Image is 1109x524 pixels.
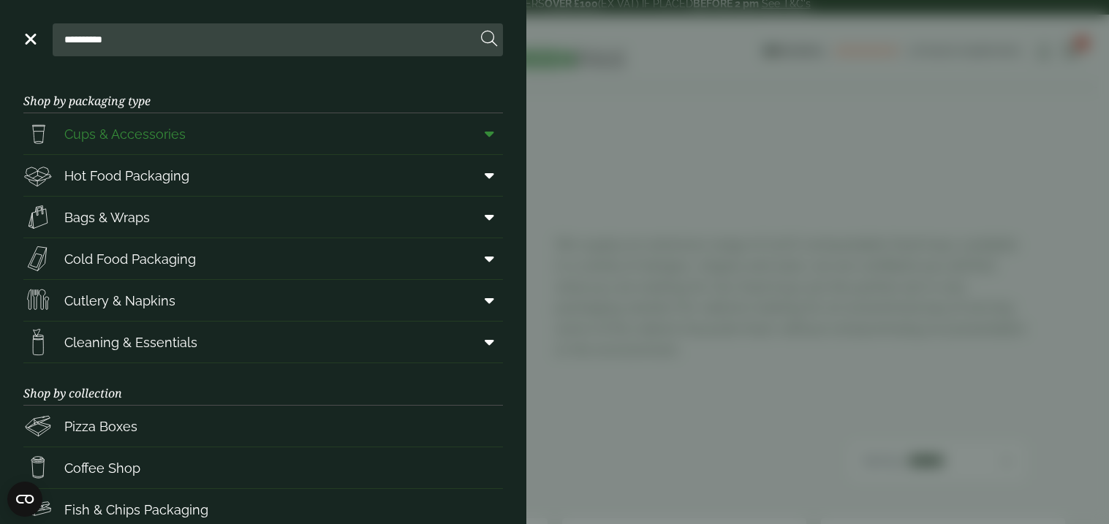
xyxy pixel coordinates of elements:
img: Deli_box.svg [23,161,53,190]
span: Cleaning & Essentials [64,333,197,352]
button: Open CMP widget [7,482,42,517]
a: Coffee Shop [23,447,503,488]
a: Cold Food Packaging [23,238,503,279]
span: Fish & Chips Packaging [64,500,208,520]
a: Cutlery & Napkins [23,280,503,321]
img: Paper_carriers.svg [23,202,53,232]
img: HotDrink_paperCup.svg [23,453,53,482]
span: Pizza Boxes [64,417,137,436]
img: PintNhalf_cup.svg [23,119,53,148]
a: Pizza Boxes [23,406,503,447]
h3: Shop by packaging type [23,71,503,113]
a: Cleaning & Essentials [23,322,503,362]
img: open-wipe.svg [23,327,53,357]
img: Sandwich_box.svg [23,244,53,273]
span: Hot Food Packaging [64,166,189,186]
a: Cups & Accessories [23,113,503,154]
span: Bags & Wraps [64,208,150,227]
h3: Shop by collection [23,363,503,406]
img: Pizza_boxes.svg [23,411,53,441]
a: Hot Food Packaging [23,155,503,196]
span: Coffee Shop [64,458,140,478]
span: Cutlery & Napkins [64,291,175,311]
a: Bags & Wraps [23,197,503,238]
img: Cutlery.svg [23,286,53,315]
span: Cups & Accessories [64,124,186,144]
span: Cold Food Packaging [64,249,196,269]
